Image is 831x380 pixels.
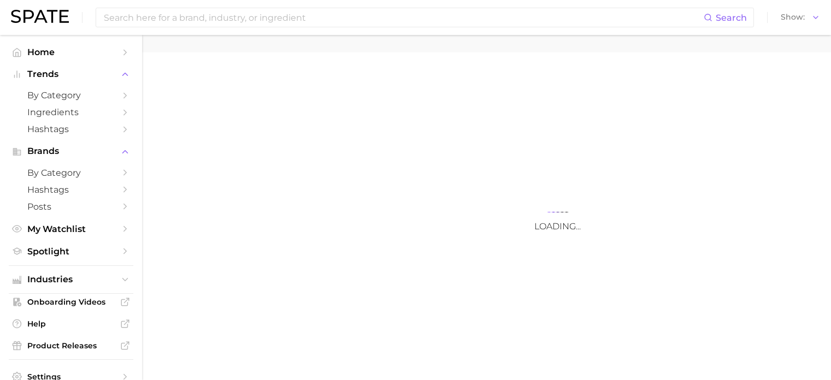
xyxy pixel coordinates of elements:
a: by Category [9,164,133,181]
h3: Loading... [449,221,667,231]
span: Ingredients [27,107,115,117]
button: Show [778,10,823,25]
button: Industries [9,271,133,288]
span: Onboarding Videos [27,297,115,307]
button: Trends [9,66,133,82]
a: Posts [9,198,133,215]
span: by Category [27,168,115,178]
span: Hashtags [27,185,115,195]
a: Home [9,44,133,61]
a: Help [9,316,133,332]
a: Hashtags [9,121,133,138]
span: Home [27,47,115,57]
span: Brands [27,146,115,156]
a: Hashtags [9,181,133,198]
input: Search here for a brand, industry, or ingredient [103,8,704,27]
span: by Category [27,90,115,100]
span: Trends [27,69,115,79]
a: Spotlight [9,243,133,260]
span: Help [27,319,115,329]
a: My Watchlist [9,221,133,238]
a: by Category [9,87,133,104]
a: Onboarding Videos [9,294,133,310]
span: Industries [27,275,115,284]
span: My Watchlist [27,224,115,234]
span: Posts [27,201,115,212]
a: Ingredients [9,104,133,121]
button: Brands [9,143,133,159]
span: Show [781,14,805,20]
span: Search [716,13,747,23]
span: Spotlight [27,246,115,257]
span: Product Releases [27,341,115,351]
span: Hashtags [27,124,115,134]
img: SPATE [11,10,69,23]
a: Product Releases [9,337,133,354]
